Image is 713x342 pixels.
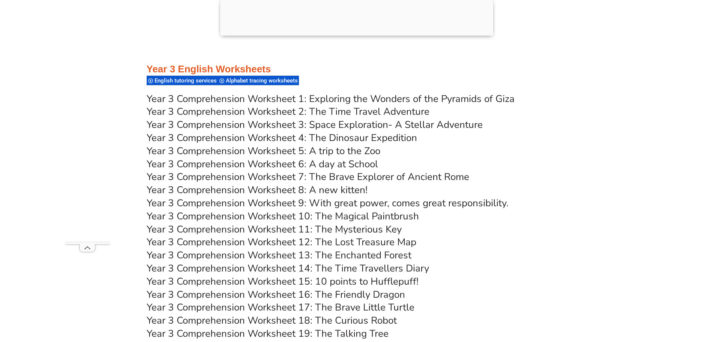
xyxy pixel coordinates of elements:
iframe: Advertisement [65,17,110,242]
a: Year 3 Comprehension Worksheet 17: The Brave Little Turtle [147,301,414,314]
a: Year 3 Comprehension Worksheet 6: A day at School [147,157,378,171]
a: Year 3 Comprehension Worksheet 4: The Dinosaur Expedition [147,131,417,144]
h3: Year 3 English Worksheets [147,63,567,76]
a: Year 3 Comprehension Worksheet 19: The Talking Tree [147,327,389,340]
a: Year 3 Comprehension Worksheet 15: 10 points to Hufflepuff! [147,275,419,288]
a: Year 3 Comprehension Worksheet 16: The Friendly Dragon [147,288,405,301]
a: Year 3 Comprehension Worksheet 5: A trip to the Zoo [147,144,380,157]
a: Year 3 Comprehension Worksheet 7: The Brave Explorer of Ancient Rome [147,170,469,183]
a: Year 3 Comprehension Worksheet 18: The Curious Robot [147,314,397,327]
a: Year 3 Comprehension Worksheet 11: The Mysterious Key [147,223,402,236]
span: English tutoring services [155,77,219,84]
a: Year 3 Comprehension Worksheet 8: A new kitten! [147,183,368,196]
a: Year 3 Comprehension Worksheet 10: The Magical Paintbrush [147,210,419,223]
span: Alphabet tracing worksheets [226,77,300,84]
a: Year 3 Comprehension Worksheet 14: The Time Travellers Diary [147,262,429,275]
a: Year 3 Comprehension Worksheet 13: The Enchanted Forest [147,249,411,262]
iframe: Chat Widget [588,257,713,342]
a: Year 3 Comprehension Worksheet 1: Exploring the Wonders of the Pyramids of Giza [147,92,515,105]
div: English tutoring services [147,75,218,85]
a: Year 3 Comprehension Worksheet 3: Space Exploration- A Stellar Adventure [147,118,483,131]
a: Year 3 Comprehension Worksheet 9: With great power, comes great responsibility. [147,196,509,210]
a: Year 3 Comprehension Worksheet 12: The Lost Treasure Map [147,235,416,249]
div: Alphabet tracing worksheets [218,75,299,85]
a: Year 3 Comprehension Worksheet 2: The Time Travel Adventure [147,105,429,118]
